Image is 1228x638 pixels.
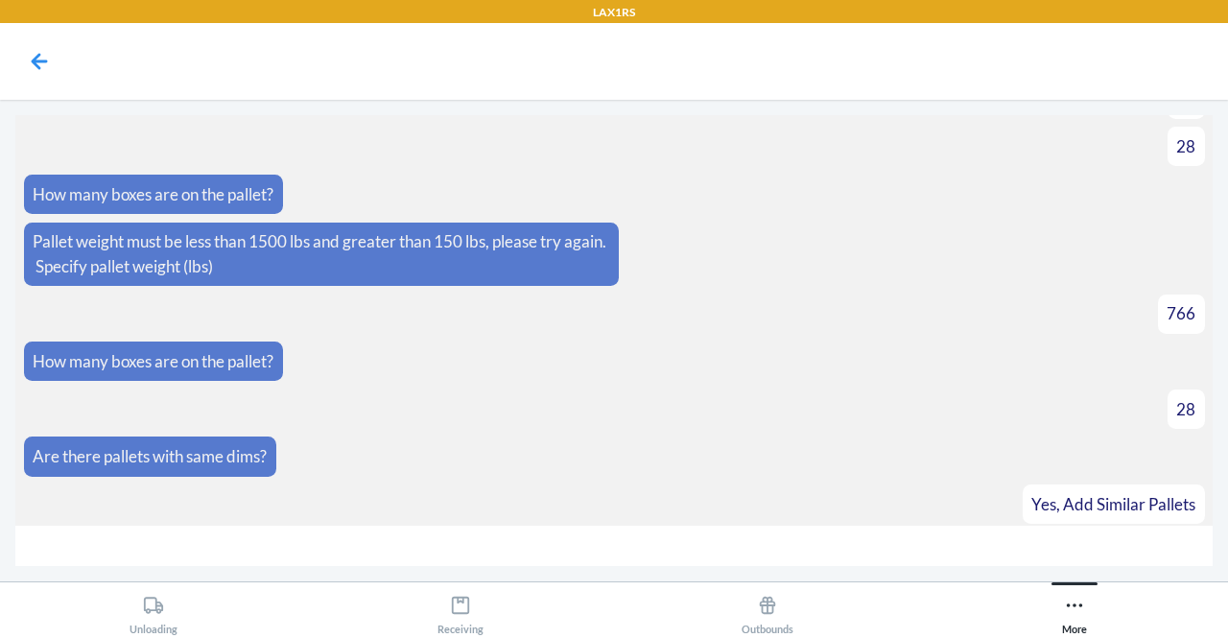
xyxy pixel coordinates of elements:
span: Yes, Add Similar Pallets [1031,494,1195,514]
p: How many boxes are on the pallet? [33,182,273,207]
div: Unloading [130,587,177,635]
span: 766 [1167,303,1195,323]
button: Receiving [307,582,614,635]
p: How many boxes are on the pallet? [33,349,273,374]
span: 28 [1176,136,1195,156]
p: LAX1RS [593,4,635,21]
div: Outbounds [742,587,793,635]
div: Receiving [437,587,484,635]
p: Are there pallets with same dims? [33,444,267,469]
button: Outbounds [614,582,921,635]
button: More [921,582,1228,635]
span: Pallet weight must be less than 1500 lbs and greater than 150 lbs, please try again. Specify pall... [33,231,609,276]
div: More [1062,587,1087,635]
span: 28 [1176,399,1195,419]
